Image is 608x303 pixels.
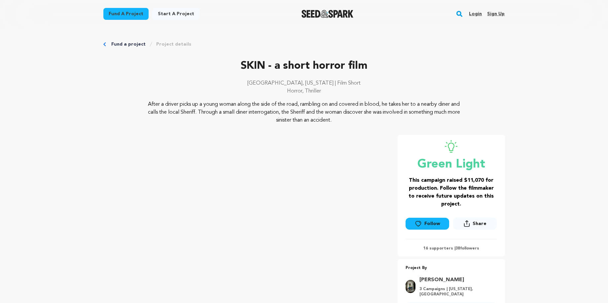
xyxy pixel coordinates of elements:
[406,264,497,272] p: Project By
[473,220,486,227] span: Share
[103,87,505,95] p: Horror, Thriller
[111,41,146,48] a: Fund a project
[406,280,415,293] img: ff099af139321c21.jpg
[455,246,460,250] span: 38
[453,217,497,230] button: Share
[419,286,493,297] p: 3 Campaigns | [US_STATE], [GEOGRAPHIC_DATA]
[103,8,149,20] a: Fund a project
[302,10,353,18] img: Seed&Spark Logo Dark Mode
[302,10,353,18] a: Seed&Spark Homepage
[153,8,199,20] a: Start a project
[469,9,482,19] a: Login
[406,218,449,230] a: Follow
[487,9,505,19] a: Sign up
[453,217,497,232] span: Share
[419,276,493,284] a: Goto Tanner J. Perry profile
[143,100,465,124] p: After a driver picks up a young woman along the side of the road, rambling on and covered in bloo...
[103,58,505,74] p: SKIN - a short horror film
[406,158,497,171] p: Green Light
[406,176,497,208] h3: This campaign raised $11,070 for production. Follow the filmmaker to receive future updates on th...
[156,41,191,48] a: Project details
[406,246,497,251] p: 16 supporters | followers
[103,41,505,48] div: Breadcrumb
[103,79,505,87] p: [GEOGRAPHIC_DATA], [US_STATE] | Film Short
